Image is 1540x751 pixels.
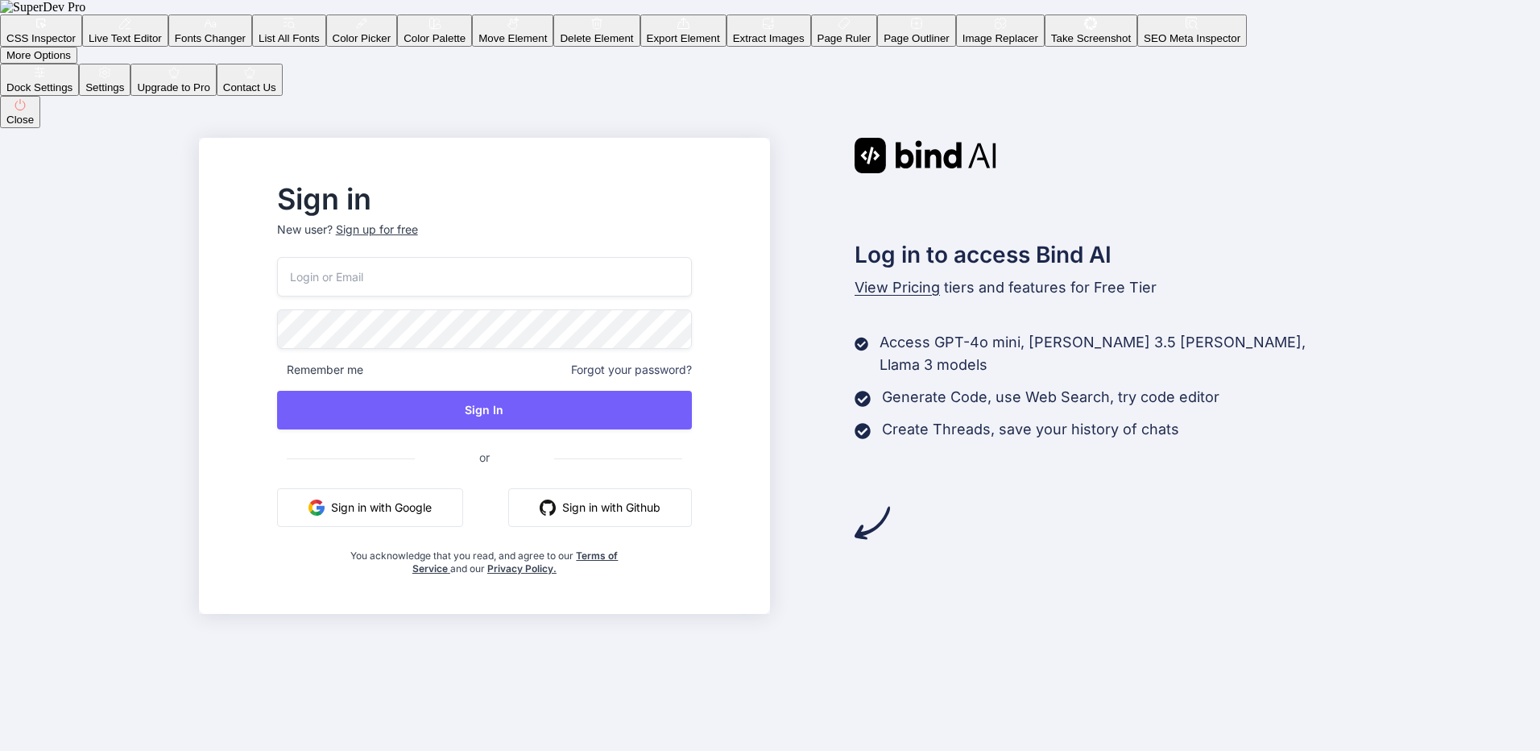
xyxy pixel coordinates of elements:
[882,418,1179,441] p: Create Threads, save your history of chats
[412,550,619,575] a: Terms of Service
[308,500,325,516] img: google
[336,222,418,238] div: Sign up for free
[277,391,692,429] button: Sign In
[277,362,363,378] span: Remember me
[571,362,692,378] span: Forgot your password?
[540,500,556,516] img: github
[508,488,692,527] button: Sign in with Github
[882,386,1219,409] p: Generate Code, use Web Search, try code editor
[855,238,1341,272] h2: Log in to access Bind AI
[855,276,1341,299] p: tiers and features for Free Tier
[277,488,463,527] button: Sign in with Google
[855,138,996,173] img: Bind AI logo
[855,505,890,541] img: arrow
[855,279,940,296] span: View Pricing
[346,540,623,575] div: You acknowledge that you read, and agree to our and our
[277,186,692,212] h2: Sign in
[415,438,554,477] span: or
[880,331,1341,376] p: Access GPT-4o mini, [PERSON_NAME] 3.5 [PERSON_NAME], Llama 3 models
[277,257,692,297] input: Login or Email
[487,562,557,575] a: Privacy Policy.
[277,222,692,257] p: New user?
